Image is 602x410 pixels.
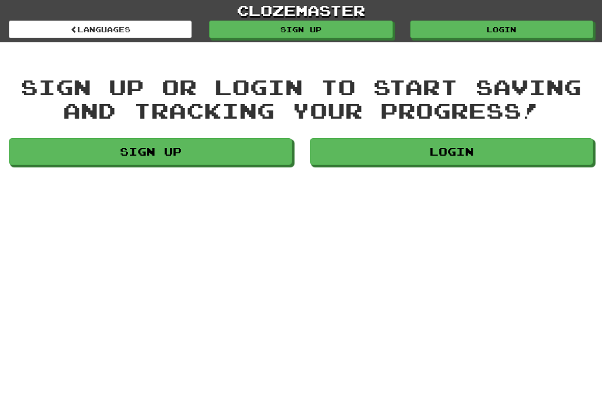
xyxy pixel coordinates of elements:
a: Login [310,138,593,165]
a: Login [410,21,593,38]
a: Sign up [9,138,292,165]
div: Sign up or login to start saving and tracking your progress! [9,75,593,122]
a: Languages [9,21,192,38]
a: Sign up [209,21,392,38]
